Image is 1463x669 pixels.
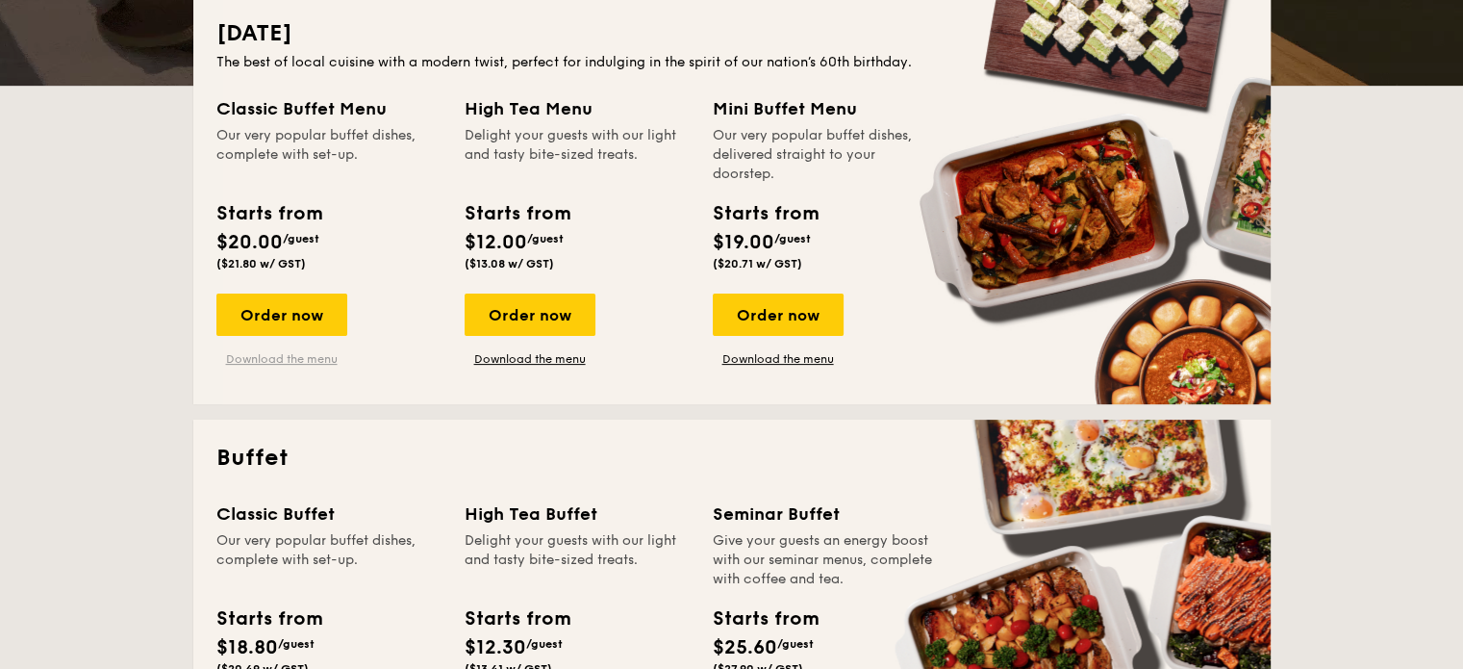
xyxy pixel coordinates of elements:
span: $19.00 [713,231,774,254]
span: /guest [526,637,563,651]
div: Delight your guests with our light and tasty bite-sized treats. [465,126,690,184]
div: Starts from [216,199,321,228]
div: Delight your guests with our light and tasty bite-sized treats. [465,531,690,589]
div: High Tea Menu [465,95,690,122]
div: Seminar Buffet [713,501,938,527]
span: /guest [527,232,564,245]
span: /guest [777,637,814,651]
div: Order now [465,294,595,336]
div: Starts from [713,605,818,633]
span: $20.00 [216,231,283,254]
h2: [DATE] [216,18,1248,49]
span: $18.80 [216,636,278,659]
div: High Tea Buffet [465,501,690,527]
a: Download the menu [713,351,844,367]
span: /guest [278,637,315,651]
h2: Buffet [216,443,1248,474]
div: Our very popular buffet dishes, complete with set-up. [216,126,441,184]
div: Classic Buffet [216,501,441,527]
span: $25.60 [713,636,777,659]
a: Download the menu [216,351,347,367]
div: Starts from [465,605,569,633]
a: Download the menu [465,351,595,367]
span: ($13.08 w/ GST) [465,257,554,270]
div: Mini Buffet Menu [713,95,938,122]
div: Starts from [713,199,818,228]
div: Give your guests an energy boost with our seminar menus, complete with coffee and tea. [713,531,938,589]
span: /guest [774,232,811,245]
div: Order now [713,294,844,336]
span: $12.30 [465,636,526,659]
span: ($20.71 w/ GST) [713,257,802,270]
span: ($21.80 w/ GST) [216,257,306,270]
span: /guest [283,232,319,245]
div: Our very popular buffet dishes, delivered straight to your doorstep. [713,126,938,184]
div: Order now [216,294,347,336]
span: $12.00 [465,231,527,254]
div: Starts from [465,199,569,228]
div: Classic Buffet Menu [216,95,441,122]
div: The best of local cuisine with a modern twist, perfect for indulging in the spirit of our nation’... [216,53,1248,72]
div: Our very popular buffet dishes, complete with set-up. [216,531,441,589]
div: Starts from [216,605,321,633]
